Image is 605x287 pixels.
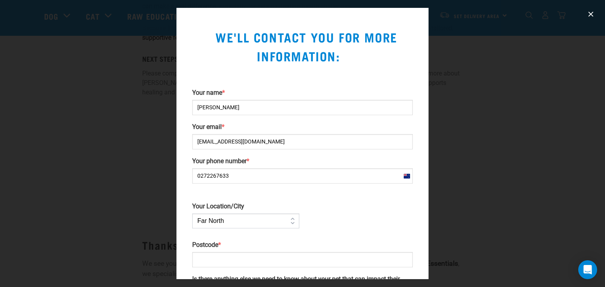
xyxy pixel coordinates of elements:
label: Your email [192,123,413,131]
label: Your name [192,89,413,97]
label: Your Location/City [192,202,299,210]
button: close [585,8,597,20]
div: Open Intercom Messenger [578,260,597,279]
label: Postcode [192,241,413,249]
div: New Zealand: +64 [401,169,412,183]
span: We'll contact you for more information: [208,33,397,59]
label: Your phone number [192,157,413,165]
